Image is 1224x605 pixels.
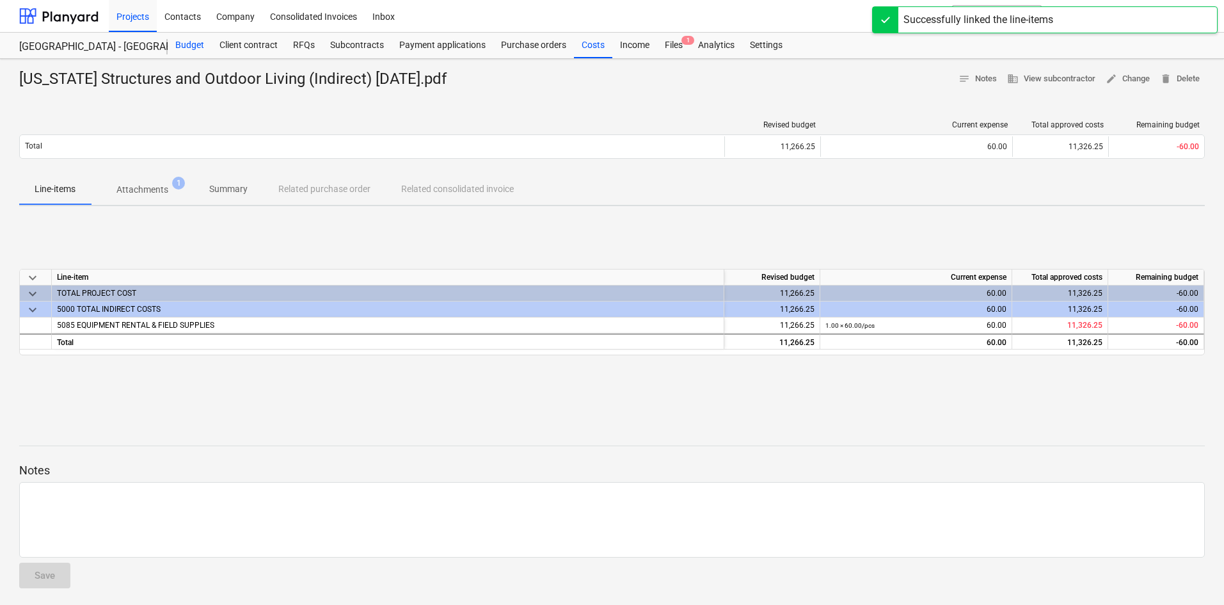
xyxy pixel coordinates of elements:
p: Total [25,141,42,152]
span: keyboard_arrow_down [25,286,40,302]
div: 60.00 [825,286,1006,302]
button: Delete [1155,69,1205,89]
a: Payment applications [392,33,493,58]
div: 11,326.25 [1012,136,1108,157]
div: Revised budget [724,270,820,286]
div: 11,326.25 [1012,286,1108,302]
div: Successfully linked the line-items [903,12,1053,28]
a: Income [612,33,657,58]
iframe: Chat Widget [1160,544,1224,605]
div: Remaining budget [1114,120,1200,129]
button: Change [1101,69,1155,89]
p: Line-items [35,182,76,196]
a: Analytics [690,33,742,58]
div: 11,326.25 [1012,302,1108,318]
a: Subcontracts [322,33,392,58]
a: Files1 [657,33,690,58]
div: Current expense [826,120,1008,129]
span: edit [1106,73,1117,85]
div: 11,266.25 [724,334,820,350]
div: Current expense [820,270,1012,286]
div: 11,266.25 [724,286,820,302]
span: business [1007,73,1019,85]
span: keyboard_arrow_down [25,270,40,286]
div: Total approved costs [1018,120,1104,129]
div: 60.00 [826,142,1007,151]
span: View subcontractor [1007,72,1095,86]
div: Line-item [52,270,724,286]
div: [GEOGRAPHIC_DATA] - [GEOGRAPHIC_DATA] [19,40,152,54]
span: 5085 EQUIPMENT RENTAL & FIELD SUPPLIES [57,321,214,330]
span: 1 [172,177,185,190]
small: 1.00 × 60.00 / pcs [825,322,875,329]
button: View subcontractor [1002,69,1101,89]
div: -60.00 [1108,302,1204,318]
p: Summary [209,182,248,196]
div: 60.00 [825,318,1006,334]
a: Purchase orders [493,33,574,58]
div: -60.00 [1108,334,1204,350]
div: 11,266.25 [724,318,820,334]
span: Change [1106,72,1150,86]
a: Client contract [212,33,285,58]
span: delete [1160,73,1172,85]
a: Settings [742,33,790,58]
span: 1 [681,36,694,45]
span: notes [958,73,970,85]
a: RFQs [285,33,322,58]
div: Remaining budget [1108,270,1204,286]
p: Attachments [116,183,168,197]
div: Revised budget [730,120,816,129]
span: -60.00 [1176,321,1198,330]
div: -60.00 [1108,286,1204,302]
div: 11,326.25 [1012,334,1108,350]
div: Total approved costs [1012,270,1108,286]
div: [US_STATE] Structures and Outdoor Living (Indirect) [DATE].pdf [19,69,457,90]
a: Costs [574,33,612,58]
span: Delete [1160,72,1200,86]
p: Notes [19,463,1205,478]
a: Budget [168,33,212,58]
div: Total [52,334,724,350]
div: 11,266.25 [724,136,820,157]
span: Notes [958,72,997,86]
span: -60.00 [1177,142,1199,151]
div: 60.00 [825,335,1006,351]
div: 60.00 [825,302,1006,318]
span: 11,326.25 [1067,321,1102,330]
div: 11,266.25 [724,302,820,318]
div: TOTAL PROJECT COST [57,286,719,301]
button: Notes [953,69,1002,89]
div: 5000 TOTAL INDIRECT COSTS [57,302,719,317]
div: Files [657,33,690,58]
span: keyboard_arrow_down [25,302,40,318]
